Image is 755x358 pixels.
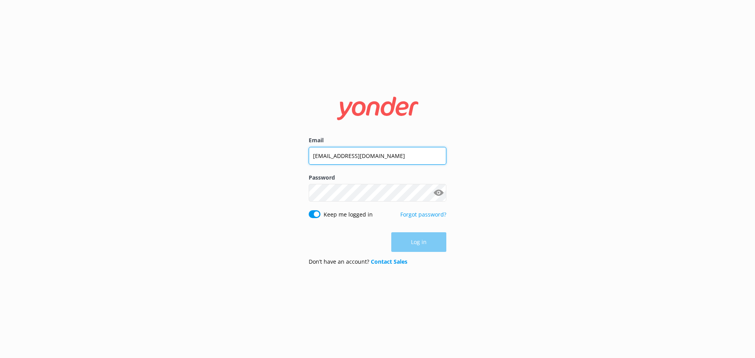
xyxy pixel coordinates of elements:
[324,210,373,219] label: Keep me logged in
[309,147,446,165] input: user@emailaddress.com
[400,211,446,218] a: Forgot password?
[431,185,446,201] button: Show password
[371,258,407,265] a: Contact Sales
[309,257,407,266] p: Don’t have an account?
[309,136,446,145] label: Email
[309,173,446,182] label: Password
